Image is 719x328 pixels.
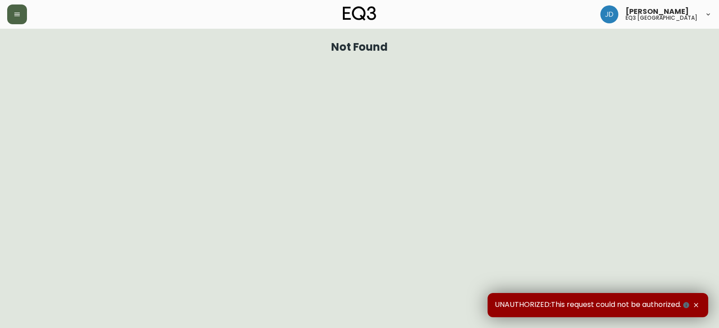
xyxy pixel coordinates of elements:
[626,8,689,15] span: [PERSON_NAME]
[495,300,691,310] span: UNAUTHORIZED:This request could not be authorized.
[626,15,697,21] h5: eq3 [GEOGRAPHIC_DATA]
[331,43,388,51] h1: Not Found
[600,5,618,23] img: 7c567ac048721f22e158fd313f7f0981
[343,6,376,21] img: logo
